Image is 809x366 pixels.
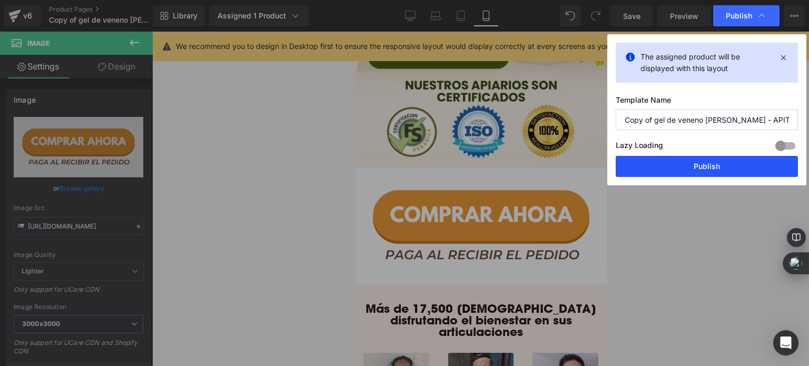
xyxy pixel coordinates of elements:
strong: disfrutando el bienestar en sus articulaciones [36,280,218,308]
p: The assigned product will be displayed with this layout [640,51,773,74]
button: Publish [616,156,798,177]
label: Lazy Loading [616,139,663,156]
h1: Más de 17,500 [DEMOGRAPHIC_DATA] [1,271,252,282]
span: Publish [726,11,752,21]
div: Open Intercom Messenger [773,330,798,355]
label: Template Name [616,95,798,109]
